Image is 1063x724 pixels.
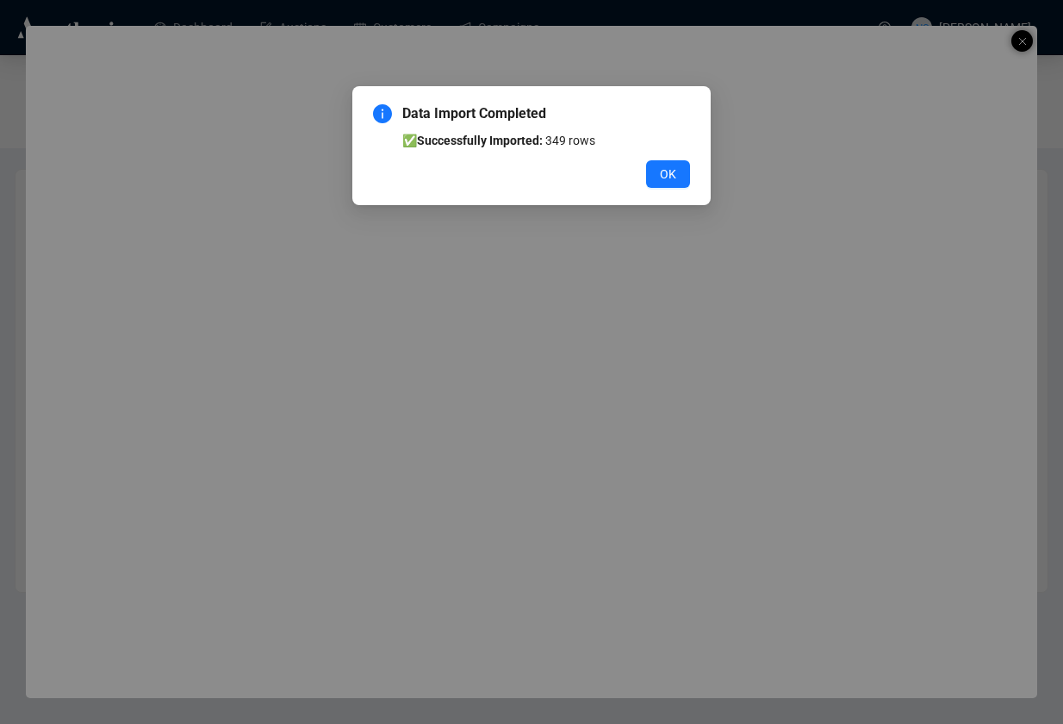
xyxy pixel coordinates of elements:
[402,131,690,150] li: ✅ 349 rows
[373,104,392,123] span: info-circle
[417,134,543,147] b: Successfully Imported:
[402,103,690,124] span: Data Import Completed
[660,165,676,184] span: OK
[646,160,690,188] button: OK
